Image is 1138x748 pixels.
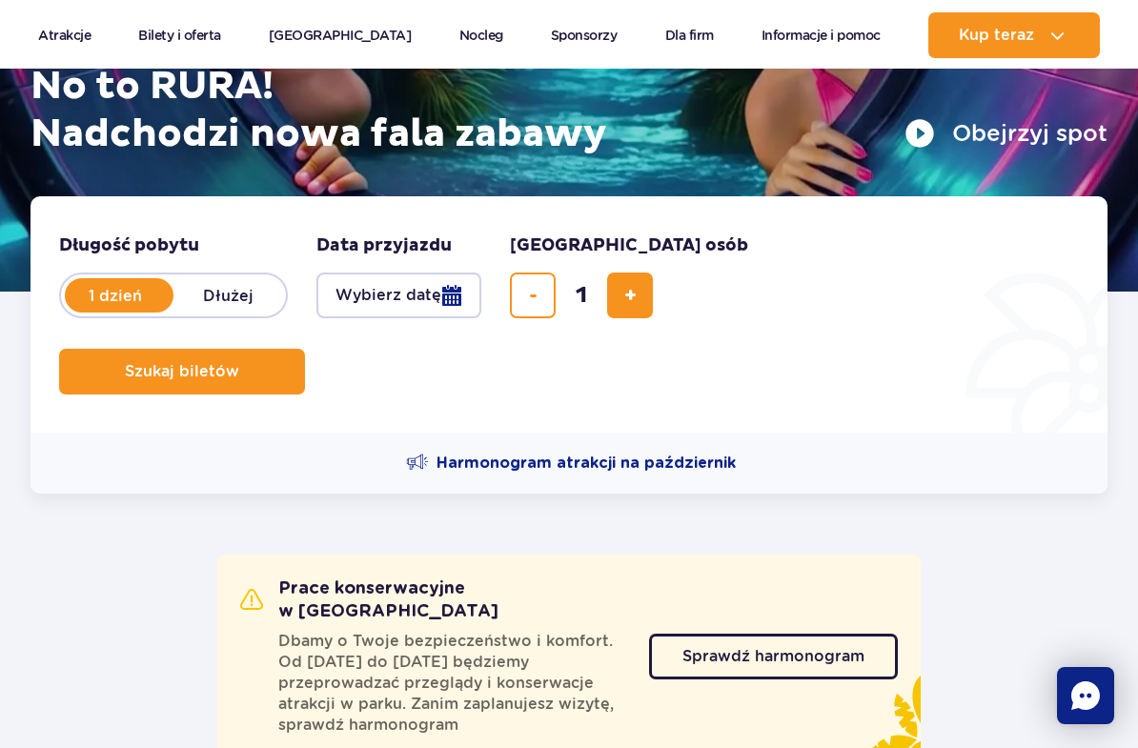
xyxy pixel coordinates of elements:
[1057,667,1114,724] div: Chat
[173,275,282,315] label: Dłużej
[510,234,748,257] span: [GEOGRAPHIC_DATA] osób
[125,363,239,380] span: Szukaj biletów
[240,577,649,623] h2: Prace konserwacyjne w [GEOGRAPHIC_DATA]
[30,196,1108,433] form: Planowanie wizyty w Park of Poland
[459,12,503,58] a: Nocleg
[316,234,452,257] span: Data przyjazdu
[762,12,881,58] a: Informacje i pomoc
[551,12,618,58] a: Sponsorzy
[30,63,1108,158] h1: No to RURA! Nadchodzi nowa fala zabawy
[510,273,556,318] button: usuń bilet
[904,118,1108,149] button: Obejrzyj spot
[59,349,305,394] button: Szukaj biletów
[278,631,626,736] span: Dbamy o Twoje bezpieczeństwo i komfort. Od [DATE] do [DATE] będziemy przeprowadzać przeglądy i ko...
[138,12,221,58] a: Bilety i oferta
[665,12,714,58] a: Dla firm
[316,273,481,318] button: Wybierz datę
[607,273,653,318] button: dodaj bilet
[559,273,604,318] input: liczba biletów
[959,27,1034,44] span: Kup teraz
[928,12,1100,58] button: Kup teraz
[437,453,736,474] span: Harmonogram atrakcji na październik
[682,649,864,664] span: Sprawdź harmonogram
[649,634,898,679] a: Sprawdź harmonogram
[269,12,412,58] a: [GEOGRAPHIC_DATA]
[59,234,199,257] span: Długość pobytu
[61,275,170,315] label: 1 dzień
[38,12,91,58] a: Atrakcje
[406,452,736,475] a: Harmonogram atrakcji na październik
